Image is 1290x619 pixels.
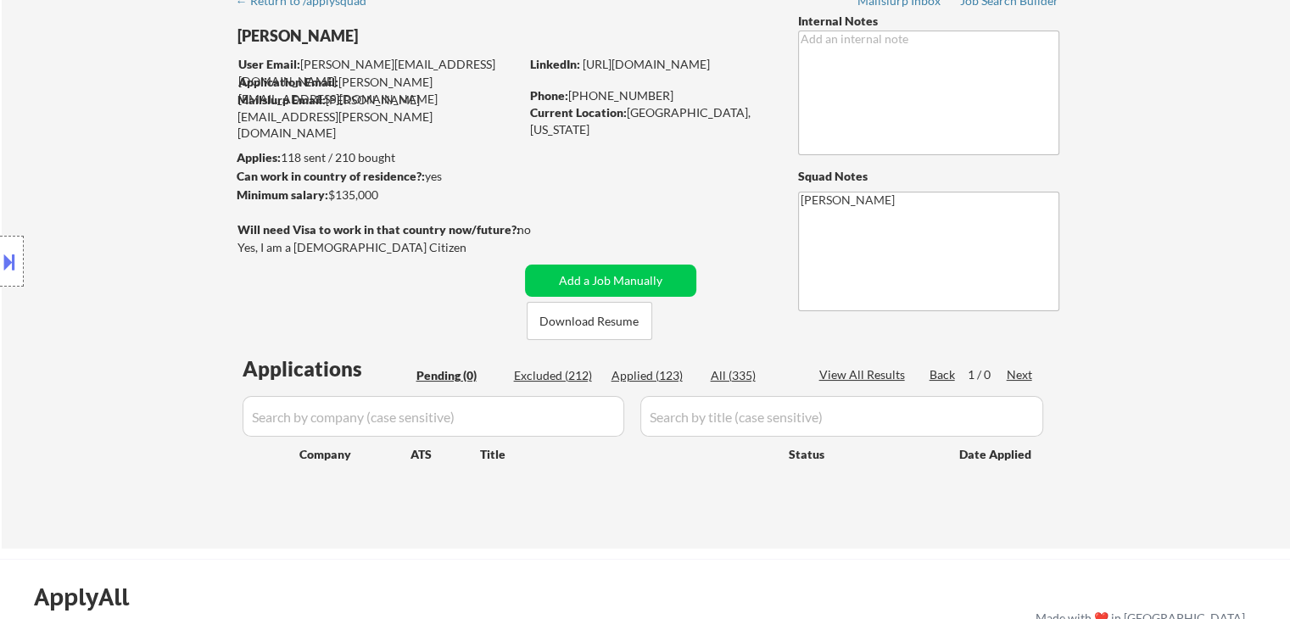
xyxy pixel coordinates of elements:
div: Date Applied [959,446,1034,463]
div: Applied (123) [611,367,696,384]
div: yes [237,168,514,185]
div: 1 / 0 [968,366,1007,383]
div: [PHONE_NUMBER] [530,87,770,104]
div: ATS [410,446,480,463]
div: Pending (0) [416,367,501,384]
div: Yes, I am a [DEMOGRAPHIC_DATA] Citizen [237,239,524,256]
div: All (335) [711,367,796,384]
div: Status [789,438,935,469]
div: Excluded (212) [514,367,599,384]
div: Next [1007,366,1034,383]
strong: Application Email: [238,75,338,89]
strong: Mailslurp Email: [237,92,326,107]
div: no [517,221,566,238]
div: Company [299,446,410,463]
strong: User Email: [238,57,300,71]
button: Download Resume [527,302,652,340]
div: Internal Notes [798,13,1059,30]
strong: LinkedIn: [530,57,580,71]
div: [PERSON_NAME][EMAIL_ADDRESS][DOMAIN_NAME] [238,56,519,89]
div: View All Results [819,366,910,383]
div: 118 sent / 210 bought [237,149,519,166]
div: [GEOGRAPHIC_DATA], [US_STATE] [530,104,770,137]
button: Add a Job Manually [525,265,696,297]
div: [PERSON_NAME][EMAIL_ADDRESS][PERSON_NAME][DOMAIN_NAME] [237,92,519,142]
a: [URL][DOMAIN_NAME] [583,57,710,71]
div: Applications [243,359,410,379]
div: Title [480,446,773,463]
input: Search by title (case sensitive) [640,396,1043,437]
strong: Can work in country of residence?: [237,169,425,183]
div: $135,000 [237,187,519,204]
input: Search by company (case sensitive) [243,396,624,437]
strong: Phone: [530,88,568,103]
strong: Will need Visa to work in that country now/future?: [237,222,520,237]
div: Squad Notes [798,168,1059,185]
div: Back [930,366,957,383]
div: ApplyAll [34,583,148,611]
div: [PERSON_NAME] [237,25,586,47]
strong: Current Location: [530,105,627,120]
div: [PERSON_NAME][EMAIL_ADDRESS][DOMAIN_NAME] [238,74,519,107]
